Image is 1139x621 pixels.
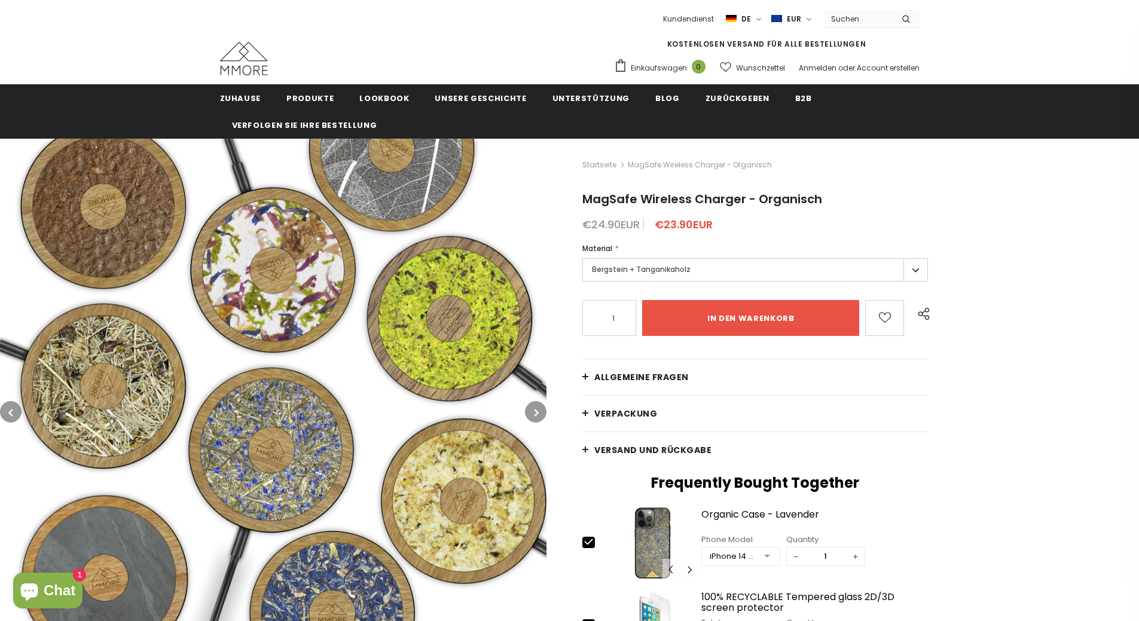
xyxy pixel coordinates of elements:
span: Allgemeine Fragen [594,371,689,383]
span: Verpackung [594,408,657,420]
span: €24.90EUR [582,217,640,232]
a: Unsere Geschichte [435,84,526,111]
a: Organic Case - Lavender [701,509,929,530]
span: Unterstützung [552,93,630,104]
a: 100% RECYCLABLE Tempered glass 2D/3D screen protector [701,592,929,613]
img: iPhone 13 Pro Max Black Frame Lavender Phone Case [606,506,698,580]
a: Zuhause [220,84,261,111]
span: B2B [795,93,812,104]
span: Zurückgeben [706,93,769,104]
input: in den warenkorb [642,300,859,336]
a: Blog [655,84,680,111]
a: Wunschzettel [720,57,785,78]
a: Verpackung [582,396,928,432]
span: KOSTENLOSEN VERSAND FÜR ALLE BESTELLUNGEN [667,39,866,49]
span: EUR [787,13,801,25]
label: Bergstein + Tanganikaholz [582,258,928,282]
span: + [847,547,865,565]
span: − [787,547,805,565]
img: i-lang-2.png [726,14,737,24]
span: Wunschzettel [736,62,785,74]
span: Blog [655,93,680,104]
div: Phone Model [701,534,780,546]
a: Einkaufswagen 0 [614,59,712,77]
span: de [741,13,751,25]
span: €23.90EUR [655,217,713,232]
div: Quantity [786,534,865,546]
span: Produkte [286,93,334,104]
a: Versand und Rückgabe [582,432,928,468]
input: Search Site [824,10,893,27]
a: Anmelden [799,63,836,73]
a: Lookbook [359,84,409,111]
span: Unsere Geschichte [435,93,526,104]
a: Zurückgeben [706,84,769,111]
span: Versand und Rückgabe [594,444,712,456]
span: Kundendienst [663,14,714,24]
span: Zuhause [220,93,261,104]
img: MMORE Cases [220,42,268,75]
span: Lookbook [359,93,409,104]
a: Verfolgen Sie Ihre Bestellung [232,111,377,138]
a: Allgemeine Fragen [582,359,928,395]
a: Startseite [582,158,616,172]
div: iPhone 14 Pro Max [710,550,756,562]
span: Verfolgen Sie Ihre Bestellung [232,120,377,131]
inbox-online-store-chat: Onlineshop-Chat von Shopify [10,573,86,611]
a: Account erstellen [857,63,920,73]
span: Einkaufswagen [631,62,687,74]
a: Produkte [286,84,334,111]
span: Material [582,243,612,253]
h2: Frequently Bought Together [582,474,928,492]
span: MagSafe Wireless Charger - Organisch [628,158,772,172]
span: oder [838,63,855,73]
span: 0 [692,60,706,74]
a: Unterstützung [552,84,630,111]
span: MagSafe Wireless Charger - Organisch [582,191,822,207]
a: B2B [795,84,812,111]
